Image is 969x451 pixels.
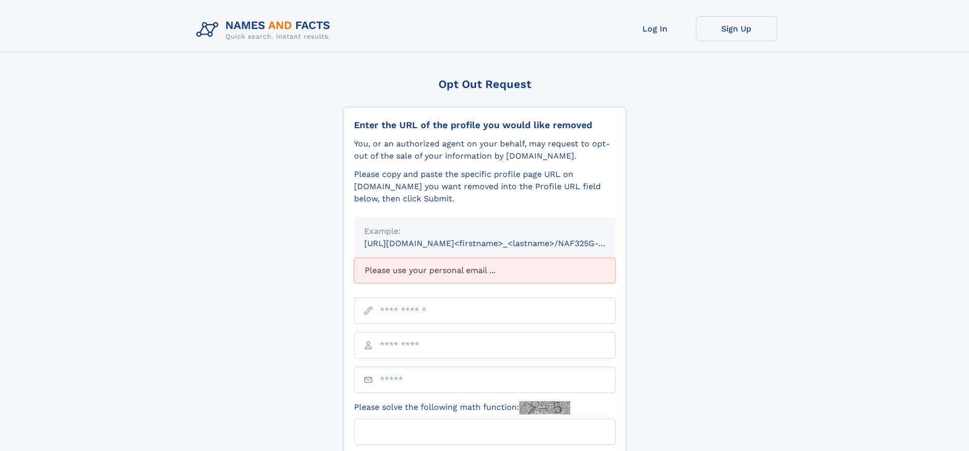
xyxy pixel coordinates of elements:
div: Opt Out Request [343,78,626,91]
img: Logo Names and Facts [192,16,339,44]
div: You, or an authorized agent on your behalf, may request to opt-out of the sale of your informatio... [354,138,615,162]
div: Please use your personal email ... [354,258,615,283]
div: Example: [364,225,605,237]
a: Log In [614,16,696,41]
div: Enter the URL of the profile you would like removed [354,119,615,131]
a: Sign Up [696,16,777,41]
div: Please copy and paste the specific profile page URL on [DOMAIN_NAME] you want removed into the Pr... [354,168,615,205]
small: [URL][DOMAIN_NAME]<firstname>_<lastname>/NAF325G-xxxxxxxx [364,238,635,248]
label: Please solve the following math function: [354,401,570,414]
